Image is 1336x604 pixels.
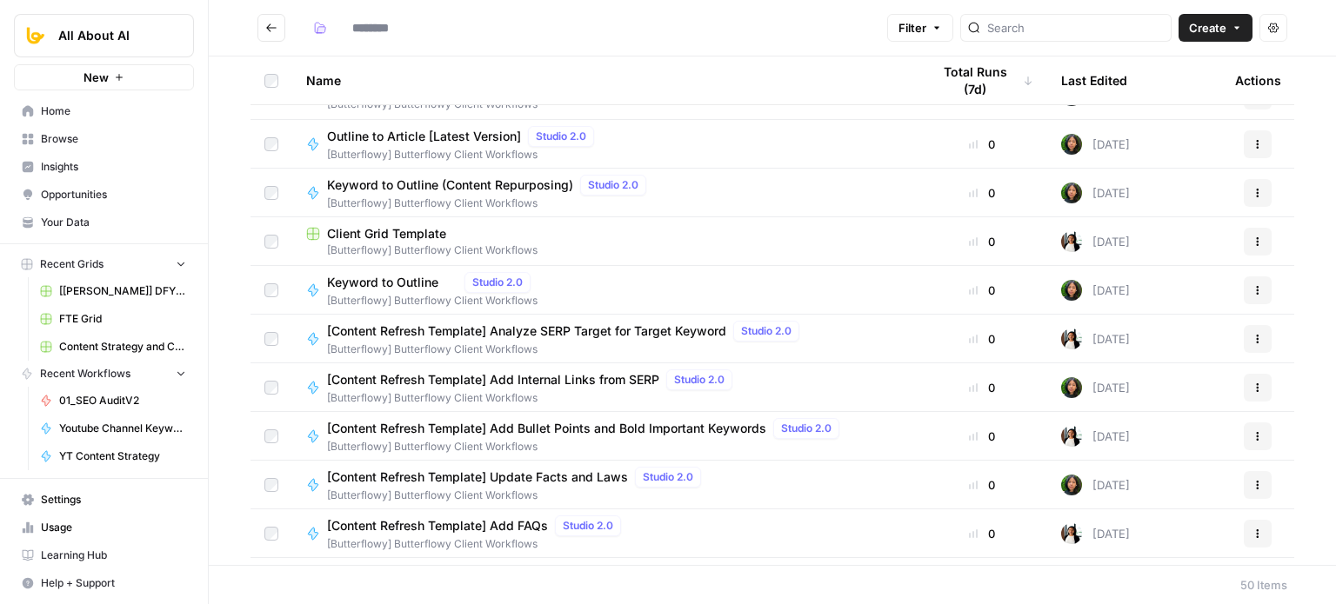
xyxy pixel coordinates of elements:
span: All About AI [58,27,164,44]
span: [Butterflowy] Butterflowy Client Workflows [306,242,903,258]
span: [Butterflowy] Butterflowy Client Workflows [327,439,846,455]
div: [DATE] [1061,329,1130,349]
span: Usage [41,520,186,535]
div: 0 [931,330,1033,348]
span: Recent Workflows [40,366,130,382]
span: Studio 2.0 [674,372,725,388]
span: [Content Refresh Template] Analyze SERP Target for Target Keyword [327,322,726,340]
span: Studio 2.0 [643,469,693,485]
span: Help + Support [41,575,186,591]
div: [DATE] [1061,183,1130,203]
span: [[PERSON_NAME]] DFY POC👨‍🦲 [59,283,186,299]
input: Search [987,19,1164,37]
img: 71gc9am4ih21sqe9oumvmopgcasf [1061,183,1082,203]
span: Studio 2.0 [563,518,613,534]
span: [Content Refresh Template] Update Facts and Laws [327,468,628,486]
div: Name [306,56,903,104]
div: [DATE] [1061,377,1130,398]
span: 01_SEO AuditV2 [59,393,186,408]
span: [Butterflowy] Butterflowy Client Workflows [327,196,653,211]
a: 01_SEO AuditV2 [32,387,194,415]
span: Studio 2.0 [536,129,586,144]
span: YT Content Strategy [59,448,186,464]
span: Studio 2.0 [472,275,523,290]
div: [DATE] [1061,475,1130,495]
span: Insights [41,159,186,175]
a: [[PERSON_NAME]] DFY POC👨‍🦲 [32,277,194,305]
div: [DATE] [1061,231,1130,252]
a: Browse [14,125,194,153]
button: Workspace: All About AI [14,14,194,57]
span: Studio 2.0 [781,421,832,436]
button: Go back [257,14,285,42]
span: [Butterflowy] Butterflowy Client Workflows [327,488,708,503]
img: fqbawrw8ase93tc2zzm3h7awsa7w [1061,231,1082,252]
a: [Content Refresh Template] Add Bullet Points and Bold Important KeywordsStudio 2.0[Butterflowy] B... [306,418,903,455]
span: Outline to Article [Latest Version] [327,128,521,145]
span: Recent Grids [40,256,104,272]
span: Create [1189,19,1226,37]
span: New [83,69,109,86]
span: Keyword to Outline (Content Repurposing) [327,176,573,194]
a: Opportunities [14,181,194,209]
a: Learning Hub [14,541,194,569]
div: 0 [931,428,1033,445]
a: Settings [14,486,194,514]
div: 0 [931,136,1033,153]
span: Studio 2.0 [588,177,638,193]
a: Content Strategy and Content Calendar [32,333,194,361]
div: 0 [931,282,1033,299]
div: [DATE] [1061,523,1130,544]
span: [Butterflowy] Butterflowy Client Workflows [327,147,601,163]
a: Youtube Channel Keyword Research [32,415,194,442]
div: 0 [931,184,1033,202]
div: Total Runs (7d) [931,56,1033,104]
span: Client Grid Template [327,225,446,242]
div: Actions [1235,56,1281,104]
img: fqbawrw8ase93tc2zzm3h7awsa7w [1061,426,1082,447]
span: Content Strategy and Content Calendar [59,339,186,355]
span: FTE Grid [59,311,186,327]
div: 0 [931,233,1033,250]
a: [Content Refresh Template] Add Internal Links from SERPStudio 2.0[Butterflowy] Butterflowy Client... [306,369,903,406]
div: 0 [931,476,1033,494]
img: 71gc9am4ih21sqe9oumvmopgcasf [1061,280,1082,301]
a: Client Grid Template[Butterflowy] Butterflowy Client Workflows [306,225,903,258]
div: 0 [931,379,1033,396]
span: [Content Refresh Template] Add Bullet Points and Bold Important Keywords [327,420,766,437]
img: 71gc9am4ih21sqe9oumvmopgcasf [1061,475,1082,495]
span: Studio 2.0 [741,323,792,339]
span: [Content Refresh Template] Add Internal Links from SERP [327,371,659,388]
a: Insights [14,153,194,181]
button: Recent Grids [14,251,194,277]
button: Filter [887,14,953,42]
button: Recent Workflows [14,361,194,387]
span: Youtube Channel Keyword Research [59,421,186,436]
a: FTE Grid [32,305,194,333]
span: Filter [898,19,926,37]
span: Settings [41,492,186,508]
span: Learning Hub [41,548,186,563]
span: Home [41,103,186,119]
img: 71gc9am4ih21sqe9oumvmopgcasf [1061,377,1082,398]
img: 71gc9am4ih21sqe9oumvmopgcasf [1061,134,1082,155]
button: New [14,64,194,90]
img: fqbawrw8ase93tc2zzm3h7awsa7w [1061,523,1082,544]
span: [Butterflowy] Butterflowy Client Workflows [327,342,806,357]
span: Keyword to Outline [327,274,458,291]
a: [Content Refresh Template] Add FAQsStudio 2.0[Butterflowy] Butterflowy Client Workflows [306,515,903,552]
img: All About AI Logo [20,20,51,51]
div: [DATE] [1061,280,1130,301]
div: [DATE] [1061,426,1130,447]
div: [DATE] [1061,134,1130,155]
a: Your Data [14,209,194,236]
span: [Butterflowy] Butterflowy Client Workflows [327,536,628,552]
img: fqbawrw8ase93tc2zzm3h7awsa7w [1061,329,1082,349]
div: 50 Items [1240,576,1287,594]
div: Last Edited [1061,56,1127,104]
a: Home [14,97,194,125]
a: [Content Refresh Template] Analyze SERP Target for Target KeywordStudio 2.0[Butterflowy] Butterfl... [306,321,903,357]
a: YT Content Strategy [32,442,194,470]
button: Help + Support [14,569,194,597]
button: Create [1179,14,1252,42]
